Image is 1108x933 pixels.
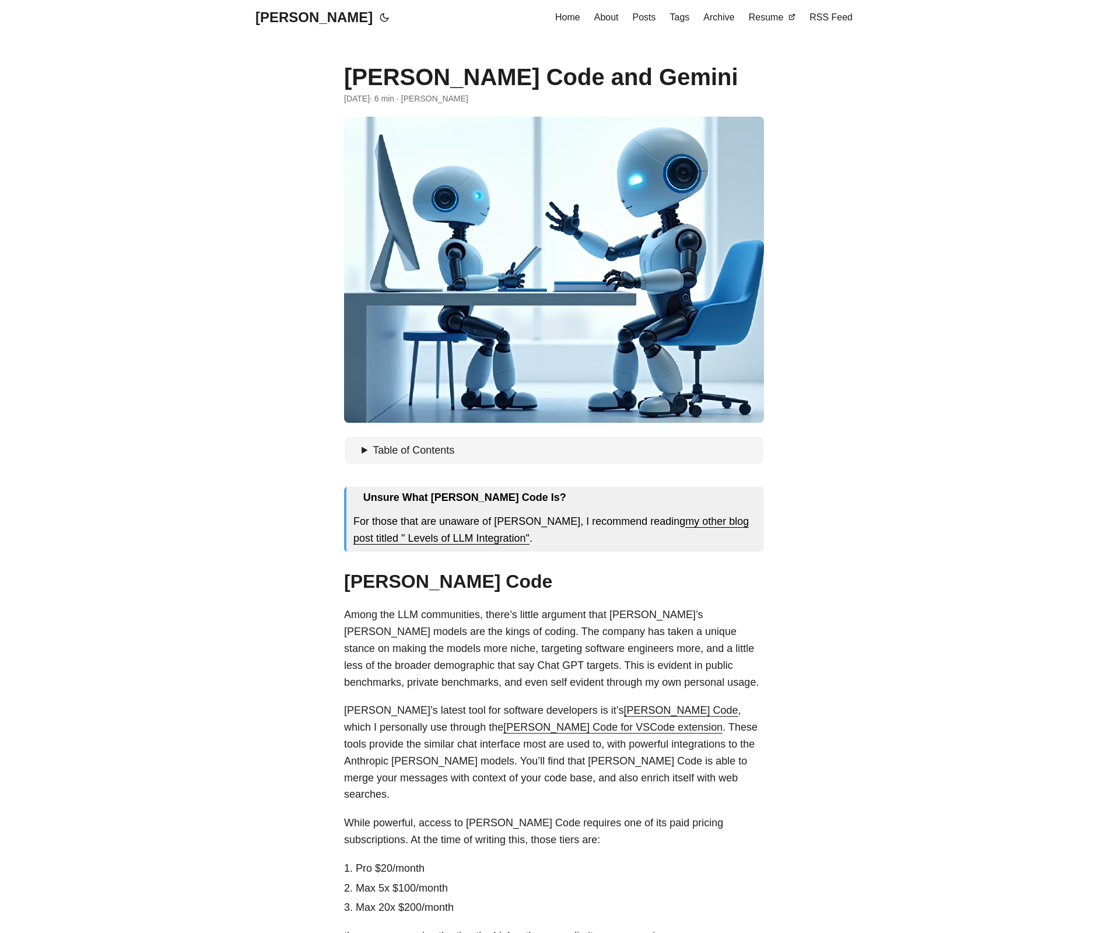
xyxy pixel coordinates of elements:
p: [PERSON_NAME]’s latest tool for software developers is it’s , which I personally use through the ... [344,702,764,803]
span: About [594,12,619,22]
p: While powerful, access to [PERSON_NAME] Code requires one of its paid pricing subscriptions. At t... [344,815,764,848]
h1: [PERSON_NAME] Code and Gemini [344,63,764,91]
li: Pro $20/month [356,860,764,877]
summary: Table of Contents [362,442,758,459]
li: Max 20x $200/month [356,899,764,916]
h2: [PERSON_NAME] Code [344,570,764,592]
span: Table of Contents [373,444,454,456]
div: Unsure What [PERSON_NAME] Code Is? [346,487,764,509]
span: RSS Feed [809,12,853,22]
div: For those that are unaware of [PERSON_NAME], I recommend reading . [353,508,757,552]
a: [PERSON_NAME] Code for VSCode extension [503,721,723,733]
span: Home [555,12,580,22]
span: Posts [633,12,656,22]
span: Resume [749,12,784,22]
div: · 6 min · [PERSON_NAME] [344,92,764,105]
a: [PERSON_NAME] Code [624,704,738,716]
span: 2025-07-21 11:27:47 -0400 -0400 [344,92,370,105]
span: Archive [703,12,734,22]
span: Tags [670,12,690,22]
li: Max 5x $100/month [356,880,764,897]
p: Among the LLM communities, there’s little argument that [PERSON_NAME]’s [PERSON_NAME] models are ... [344,606,764,690]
